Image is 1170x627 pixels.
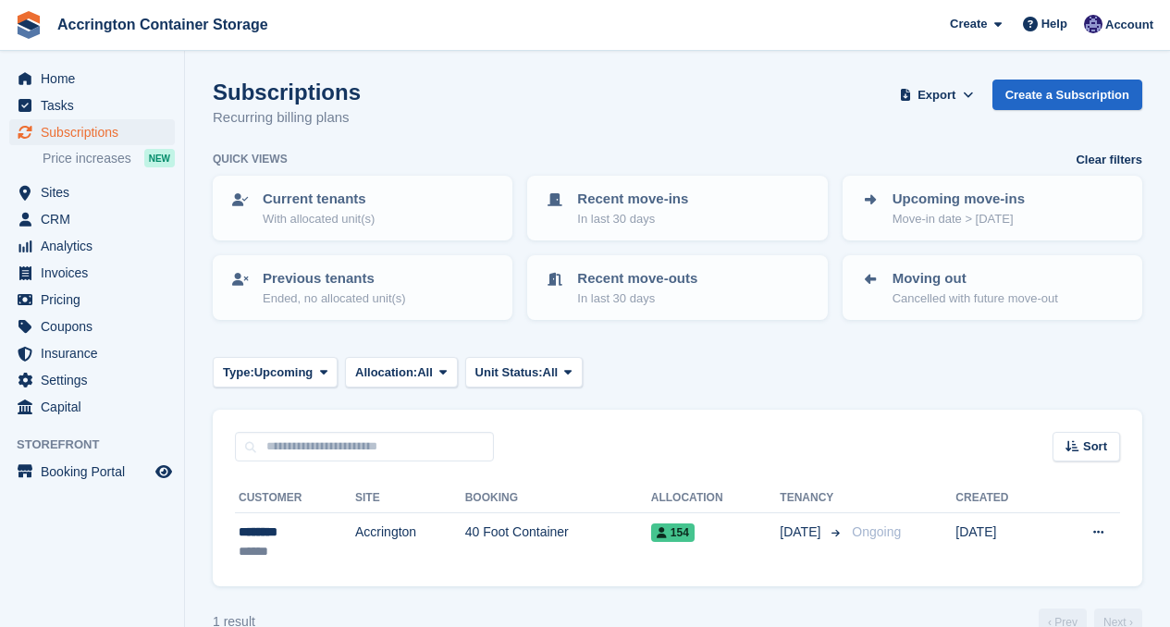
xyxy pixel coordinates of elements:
[144,149,175,167] div: NEW
[577,210,688,228] p: In last 30 days
[893,210,1025,228] p: Move-in date > [DATE]
[844,257,1140,318] a: Moving out Cancelled with future move-out
[9,394,175,420] a: menu
[213,107,361,129] p: Recurring billing plans
[235,484,355,513] th: Customer
[577,289,697,308] p: In last 30 days
[577,189,688,210] p: Recent move-ins
[1083,437,1107,456] span: Sort
[1076,151,1142,169] a: Clear filters
[651,484,781,513] th: Allocation
[41,367,152,393] span: Settings
[9,313,175,339] a: menu
[41,179,152,205] span: Sites
[355,513,465,572] td: Accrington
[213,357,338,387] button: Type: Upcoming
[223,363,254,382] span: Type:
[1084,15,1102,33] img: Jacob Connolly
[215,178,511,239] a: Current tenants With allocated unit(s)
[896,80,978,110] button: Export
[215,257,511,318] a: Previous tenants Ended, no allocated unit(s)
[543,363,559,382] span: All
[1105,16,1153,34] span: Account
[9,179,175,205] a: menu
[9,287,175,313] a: menu
[780,484,844,513] th: Tenancy
[213,80,361,104] h1: Subscriptions
[465,357,583,387] button: Unit Status: All
[9,459,175,485] a: menu
[263,289,406,308] p: Ended, no allocated unit(s)
[9,119,175,145] a: menu
[41,340,152,366] span: Insurance
[50,9,276,40] a: Accrington Container Storage
[852,524,901,539] span: Ongoing
[41,119,152,145] span: Subscriptions
[15,11,43,39] img: stora-icon-8386f47178a22dfd0bd8f6a31ec36ba5ce8667c1dd55bd0f319d3a0aa187defe.svg
[9,260,175,286] a: menu
[153,461,175,483] a: Preview store
[41,92,152,118] span: Tasks
[213,151,288,167] h6: Quick views
[465,513,651,572] td: 40 Foot Container
[651,523,695,542] span: 154
[41,313,152,339] span: Coupons
[893,189,1025,210] p: Upcoming move-ins
[43,150,131,167] span: Price increases
[465,484,651,513] th: Booking
[955,513,1050,572] td: [DATE]
[9,206,175,232] a: menu
[893,268,1058,289] p: Moving out
[263,268,406,289] p: Previous tenants
[41,260,152,286] span: Invoices
[893,289,1058,308] p: Cancelled with future move-out
[345,357,458,387] button: Allocation: All
[9,233,175,259] a: menu
[355,363,417,382] span: Allocation:
[950,15,987,33] span: Create
[43,148,175,168] a: Price increases NEW
[955,484,1050,513] th: Created
[41,233,152,259] span: Analytics
[918,86,955,104] span: Export
[41,287,152,313] span: Pricing
[529,178,825,239] a: Recent move-ins In last 30 days
[254,363,314,382] span: Upcoming
[1041,15,1067,33] span: Help
[475,363,543,382] span: Unit Status:
[9,92,175,118] a: menu
[577,268,697,289] p: Recent move-outs
[263,189,375,210] p: Current tenants
[41,394,152,420] span: Capital
[780,522,824,542] span: [DATE]
[529,257,825,318] a: Recent move-outs In last 30 days
[41,66,152,92] span: Home
[992,80,1142,110] a: Create a Subscription
[355,484,465,513] th: Site
[9,367,175,393] a: menu
[9,340,175,366] a: menu
[41,206,152,232] span: CRM
[417,363,433,382] span: All
[844,178,1140,239] a: Upcoming move-ins Move-in date > [DATE]
[263,210,375,228] p: With allocated unit(s)
[17,436,184,454] span: Storefront
[9,66,175,92] a: menu
[41,459,152,485] span: Booking Portal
